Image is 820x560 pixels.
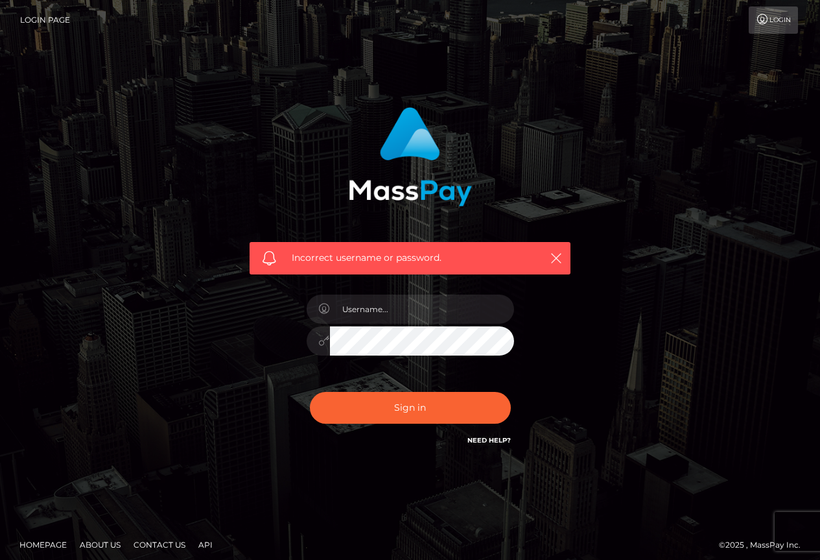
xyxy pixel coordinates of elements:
[292,251,528,265] span: Incorrect username or password.
[20,6,70,34] a: Login Page
[330,295,514,324] input: Username...
[467,436,511,444] a: Need Help?
[310,392,511,424] button: Sign in
[193,535,218,555] a: API
[128,535,191,555] a: Contact Us
[75,535,126,555] a: About Us
[14,535,72,555] a: Homepage
[719,538,810,552] div: © 2025 , MassPay Inc.
[349,107,472,206] img: MassPay Login
[749,6,798,34] a: Login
